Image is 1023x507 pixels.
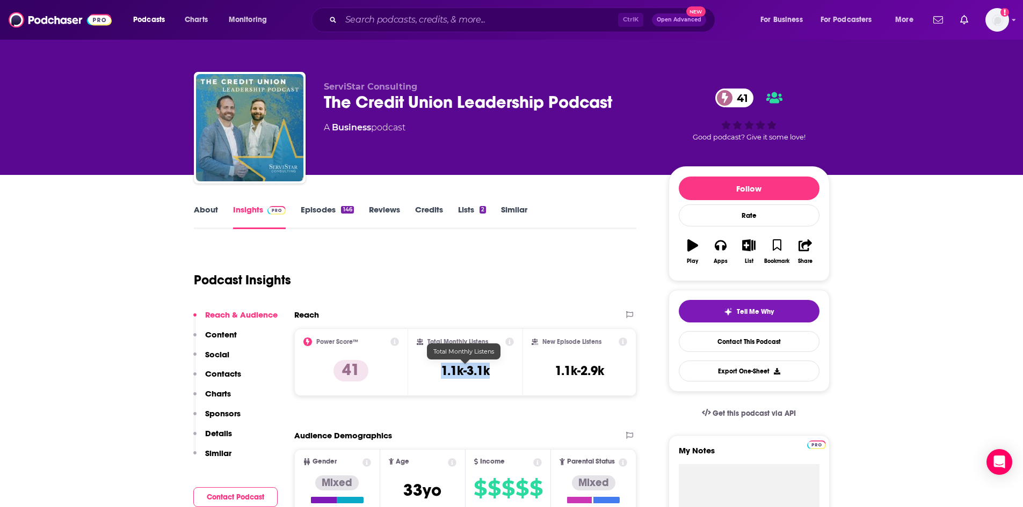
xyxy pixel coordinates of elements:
button: Open AdvancedNew [652,13,706,26]
span: Monitoring [229,12,267,27]
label: My Notes [679,445,819,464]
span: Parental Status [567,458,615,465]
span: Age [396,458,409,465]
a: Charts [178,11,214,28]
span: Charts [185,12,208,27]
h2: Reach [294,310,319,320]
h2: New Episode Listens [542,338,601,346]
button: open menu [814,11,888,28]
a: Show notifications dropdown [956,11,973,29]
span: Tell Me Why [737,307,774,316]
a: Get this podcast via API [693,400,805,427]
button: Follow [679,177,819,200]
input: Search podcasts, credits, & more... [341,11,618,28]
img: The Credit Union Leadership Podcast [196,74,303,181]
div: Apps [714,258,728,264]
span: Ctrl K [618,13,643,27]
button: Play [679,232,707,271]
button: Content [193,329,237,349]
a: Credits [415,204,443,229]
div: A podcast [324,121,405,134]
div: Bookmark [764,258,789,264]
p: Sponsors [205,408,241,418]
button: open menu [753,11,816,28]
img: Podchaser Pro [807,440,826,449]
a: Lists2 [458,204,486,229]
p: Contacts [205,369,241,379]
span: Good podcast? Give it some love! [693,133,806,141]
span: Total Monthly Listens [433,348,494,355]
button: Contact Podcast [193,487,278,507]
img: Podchaser Pro [267,206,286,215]
h2: Audience Demographics [294,430,392,440]
svg: Add a profile image [1000,8,1009,17]
h3: 1.1k-3.1k [441,363,490,379]
button: tell me why sparkleTell Me Why [679,300,819,322]
span: Get this podcast via API [713,409,796,418]
span: $ [516,480,528,497]
button: Export One-Sheet [679,361,819,381]
button: Share [791,232,819,271]
h1: Podcast Insights [194,272,291,288]
div: Mixed [572,475,615,490]
div: Search podcasts, credits, & more... [322,8,725,32]
img: User Profile [985,8,1009,32]
button: Reach & Audience [193,310,278,329]
h2: Power Score™ [316,338,358,346]
span: For Podcasters [821,12,872,27]
button: Apps [707,232,735,271]
span: 41 [726,89,753,107]
a: 41 [715,89,753,107]
button: Contacts [193,369,241,388]
a: Show notifications dropdown [929,11,947,29]
button: Bookmark [763,232,791,271]
span: Open Advanced [657,17,701,23]
div: Open Intercom Messenger [986,449,1012,475]
a: Episodes146 [301,204,353,229]
p: Similar [205,448,231,458]
div: Rate [679,204,819,226]
span: Logged in as tyllerbarner [985,8,1009,32]
a: About [194,204,218,229]
span: For Business [760,12,803,27]
span: $ [502,480,514,497]
div: 146 [341,206,353,214]
a: Contact This Podcast [679,331,819,352]
span: Gender [313,458,337,465]
img: tell me why sparkle [724,307,732,316]
div: Play [687,258,698,264]
button: List [735,232,763,271]
span: $ [529,480,542,497]
div: 2 [480,206,486,214]
button: Sponsors [193,408,241,428]
div: Share [798,258,812,264]
span: ServiStar Consulting [324,82,417,92]
p: Reach & Audience [205,310,278,320]
a: Pro website [807,439,826,449]
p: 41 [333,360,368,381]
button: open menu [126,11,179,28]
span: Podcasts [133,12,165,27]
button: Similar [193,448,231,468]
button: Social [193,349,229,369]
button: open menu [888,11,927,28]
p: Social [205,349,229,359]
span: Income [480,458,505,465]
p: Content [205,329,237,340]
div: 41Good podcast? Give it some love! [669,82,830,148]
span: 33 yo [403,480,441,501]
a: Reviews [369,204,400,229]
span: More [895,12,913,27]
span: New [686,6,706,17]
div: List [745,258,753,264]
h3: 1.1k-2.9k [555,363,604,379]
img: Podchaser - Follow, Share and Rate Podcasts [9,10,112,30]
a: InsightsPodchaser Pro [233,204,286,229]
button: Show profile menu [985,8,1009,32]
p: Details [205,428,232,438]
button: Charts [193,388,231,408]
button: Details [193,428,232,448]
div: Mixed [315,475,359,490]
